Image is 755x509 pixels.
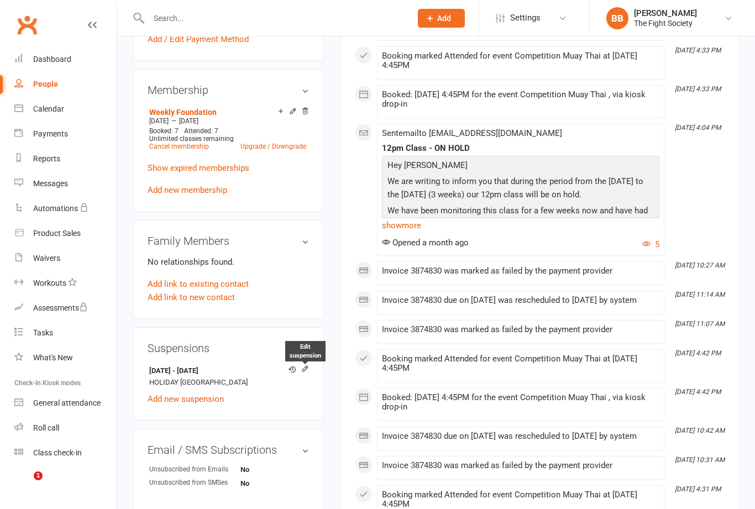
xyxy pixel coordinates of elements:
span: Attended: 7 [184,127,218,135]
div: — [146,117,309,125]
a: Assessments [14,296,117,321]
i: [DATE] 4:42 PM [675,349,721,357]
a: Add new membership [148,185,227,195]
i: [DATE] 4:33 PM [675,85,721,93]
div: Waivers [33,254,60,263]
h3: Email / SMS Subscriptions [148,444,309,456]
i: [DATE] 4:42 PM [675,388,721,396]
i: [DATE] 4:04 PM [675,124,721,132]
div: Booking marked Attended for event Competition Muay Thai at [DATE] 4:45PM [382,490,659,509]
div: What's New [33,353,73,362]
a: show more [382,218,659,233]
div: Calendar [33,104,64,113]
span: Opened a month ago [382,238,469,248]
div: Assessments [33,303,88,312]
div: Booked: [DATE] 4:45PM for the event Competition Muay Thai , via kiosk drop-in [382,393,659,412]
span: Booked: 7 [149,127,179,135]
a: Class kiosk mode [14,440,117,465]
div: The Fight Society [634,18,697,28]
div: Edit suspension [285,341,326,361]
a: Payments [14,122,117,146]
span: Sent email to [EMAIL_ADDRESS][DOMAIN_NAME] [382,128,562,138]
a: Workouts [14,271,117,296]
a: Clubworx [13,11,41,39]
div: Invoice 3874830 was marked as failed by the payment provider [382,325,659,334]
a: Product Sales [14,221,117,246]
div: Unsubscribed from Emails [149,464,240,475]
button: Add [418,9,465,28]
strong: No [240,465,304,474]
div: People [33,80,58,88]
div: Class check-in [33,448,82,457]
a: Tasks [14,321,117,345]
p: No relationships found. [148,255,309,269]
i: [DATE] 10:27 AM [675,261,725,269]
a: Reports [14,146,117,171]
a: Add link to existing contact [148,277,249,291]
span: Settings [510,6,541,30]
span: Add [437,14,451,23]
a: Roll call [14,416,117,440]
div: BB [606,7,628,29]
div: Automations [33,204,78,213]
div: Booking marked Attended for event Competition Muay Thai at [DATE] 4:45PM [382,354,659,373]
a: Weekly Foundation [149,108,217,117]
span: [DATE] [179,117,198,125]
div: Workouts [33,279,66,287]
a: Upgrade / Downgrade [240,143,306,150]
p: We are writing to inform you that during the period from the [DATE] to the [DATE] (3 weeks) our 1... [385,175,657,204]
div: 12pm Class - ON HOLD [382,144,659,153]
a: Add new suspension [148,394,224,404]
div: [PERSON_NAME] [634,8,697,18]
a: Add / Edit Payment Method [148,33,249,46]
a: People [14,72,117,97]
div: Product Sales [33,229,81,238]
span: 1 [34,471,43,480]
div: Roll call [33,423,59,432]
strong: No [240,479,304,487]
i: [DATE] 10:42 AM [675,427,725,434]
div: General attendance [33,398,101,407]
span: [DATE] [149,117,169,125]
div: Invoice 3874830 was marked as failed by the payment provider [382,266,659,276]
a: Messages [14,171,117,196]
h3: Suspensions [148,342,309,354]
div: Invoice 3874830 due on [DATE] was rescheduled to [DATE] by system [382,296,659,305]
a: Add link to new contact [148,291,235,304]
div: Reports [33,154,60,163]
a: Automations [14,196,117,221]
p: Hey [PERSON_NAME] [385,159,657,175]
a: Dashboard [14,47,117,72]
div: Dashboard [33,55,71,64]
i: [DATE] 11:07 AM [675,320,725,328]
strong: [DATE] - [DATE] [149,365,303,377]
i: [DATE] 10:31 AM [675,456,725,464]
a: Calendar [14,97,117,122]
div: Tasks [33,328,53,337]
div: Invoice 3874830 due on [DATE] was rescheduled to [DATE] by system [382,432,659,441]
a: Cancel membership [149,143,209,150]
div: Unsubscribed from SMSes [149,477,240,488]
span: Unlimited classes remaining [149,135,234,143]
h3: Membership [148,84,309,96]
a: What's New [14,345,117,370]
div: Invoice 3874830 was marked as failed by the payment provider [382,461,659,470]
div: Payments [33,129,68,138]
i: [DATE] 4:31 PM [675,485,721,493]
i: [DATE] 11:14 AM [675,291,725,298]
li: HOLIDAY [GEOGRAPHIC_DATA] [148,363,309,390]
div: Booking marked Attended for event Competition Muay Thai at [DATE] 4:45PM [382,51,659,70]
input: Search... [145,11,403,26]
iframe: Intercom live chat [11,471,38,498]
div: Booked: [DATE] 4:45PM for the event Competition Muay Thai , via kiosk drop-in [382,90,659,109]
button: 5 [642,238,659,251]
p: We have been monitoring this class for a few weeks now and have had very low attendance. If you a... [385,204,657,273]
h3: Family Members [148,235,309,247]
i: [DATE] 4:33 PM [675,46,721,54]
a: Show expired memberships [148,163,249,173]
a: Waivers [14,246,117,271]
a: General attendance kiosk mode [14,391,117,416]
div: Messages [33,179,68,188]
